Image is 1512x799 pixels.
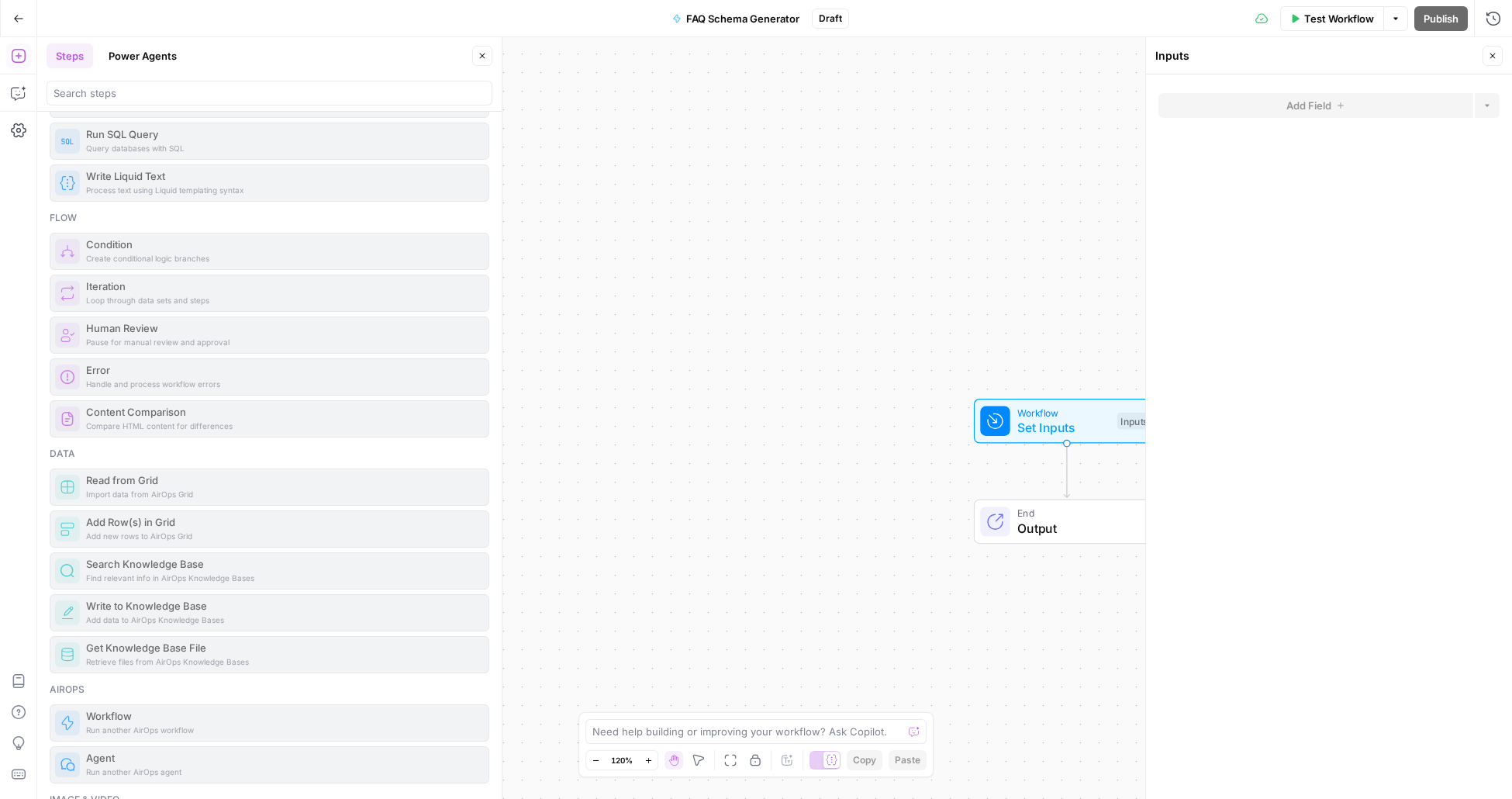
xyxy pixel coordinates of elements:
[99,43,186,68] button: Power Agents
[1017,405,1110,420] span: Workflow
[50,683,489,697] div: Airops
[50,211,489,225] div: Flow
[1017,519,1144,538] span: Output
[1280,6,1383,31] button: Test Workflow
[889,750,927,770] button: Paste
[1017,506,1144,521] span: End
[1424,11,1458,26] span: Publish
[611,754,633,766] span: 120%
[847,750,882,770] button: Copy
[50,447,489,461] div: Data
[686,11,799,26] span: FAQ Schema Generator
[1304,11,1374,26] span: Test Workflow
[1064,444,1069,497] g: Edge from start to end
[923,399,1211,444] div: WorkflowSet InputsInputs
[819,12,842,26] span: Draft
[895,753,920,767] span: Paste
[1158,93,1473,118] button: Add Field
[47,43,93,68] button: Steps
[1017,418,1110,437] span: Set Inputs
[1155,48,1478,64] div: Inputs
[1117,413,1151,430] div: Inputs
[54,85,485,101] input: Search steps
[853,753,876,767] span: Copy
[1286,98,1331,113] span: Add Field
[663,6,809,31] button: FAQ Schema Generator
[1414,6,1468,31] button: Publish
[923,500,1211,545] div: EndOutput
